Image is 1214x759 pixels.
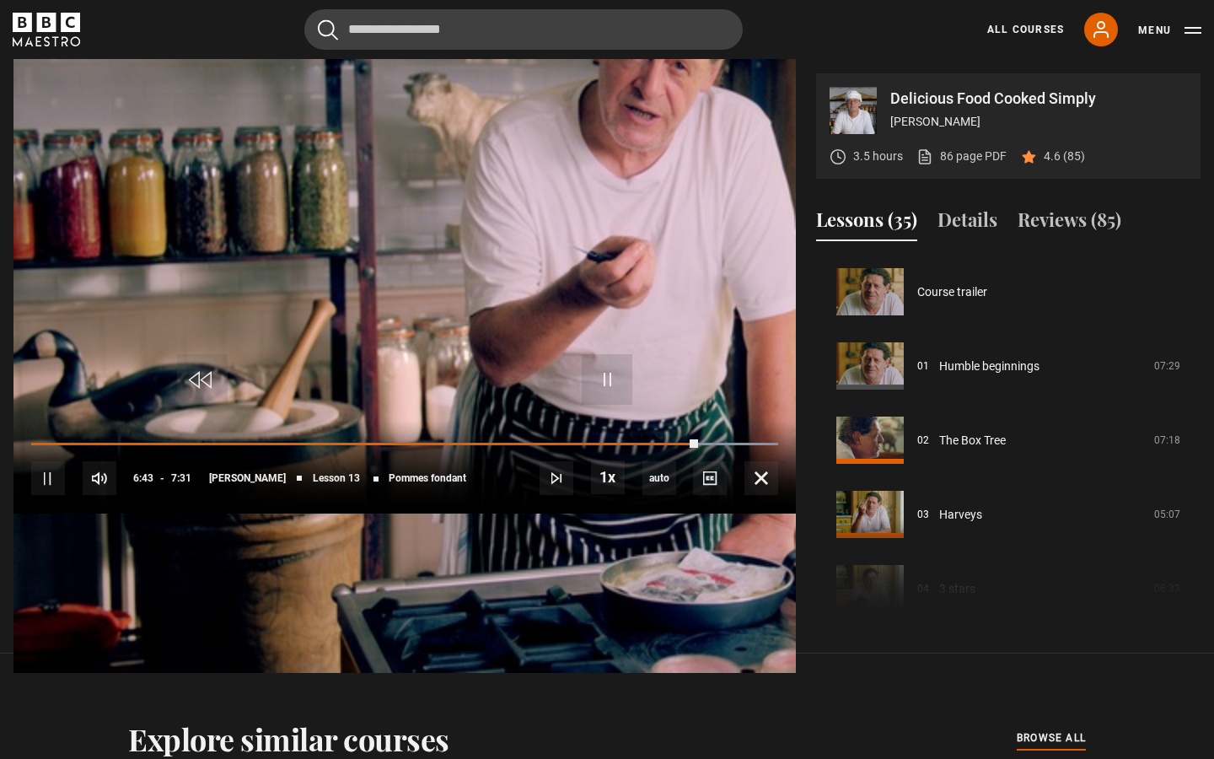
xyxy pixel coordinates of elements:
[890,91,1187,106] p: Delicious Food Cooked Simply
[83,461,116,495] button: Mute
[209,473,286,483] span: [PERSON_NAME]
[1017,729,1086,748] a: browse all
[13,13,80,46] svg: BBC Maestro
[540,461,573,495] button: Next Lesson
[890,113,1187,131] p: [PERSON_NAME]
[987,22,1064,37] a: All Courses
[1044,148,1085,165] p: 4.6 (85)
[939,432,1006,449] a: The Box Tree
[744,461,778,495] button: Fullscreen
[642,461,676,495] div: Current quality: 720p
[591,460,625,494] button: Playback Rate
[917,283,987,301] a: Course trailer
[939,506,982,524] a: Harveys
[1138,22,1201,39] button: Toggle navigation
[389,473,466,483] span: Pommes fondant
[128,721,449,756] h2: Explore similar courses
[31,443,778,446] div: Progress Bar
[1017,729,1086,746] span: browse all
[937,206,997,241] button: Details
[13,73,796,514] video-js: Video Player
[853,148,903,165] p: 3.5 hours
[31,461,65,495] button: Pause
[693,461,727,495] button: Captions
[642,461,676,495] span: auto
[1018,206,1121,241] button: Reviews (85)
[816,206,917,241] button: Lessons (35)
[160,472,164,484] span: -
[939,358,1039,375] a: Humble beginnings
[916,148,1007,165] a: 86 page PDF
[133,463,153,493] span: 6:43
[304,9,743,50] input: Search
[171,463,191,493] span: 7:31
[313,473,360,483] span: Lesson 13
[318,19,338,40] button: Submit the search query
